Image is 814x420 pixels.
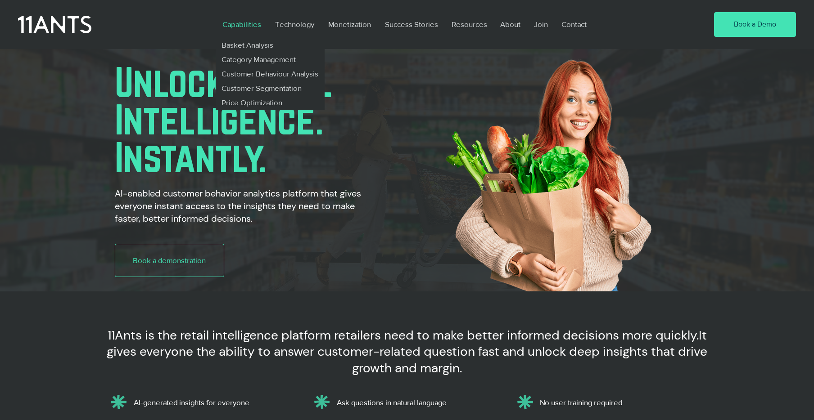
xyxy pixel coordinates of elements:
p: Contact [557,14,591,35]
span: Book a Demo [734,19,776,29]
span: AI-generated insights for everyone [134,398,249,407]
a: Join [527,14,555,35]
span: Unlock Retail Intelligence. Instantly. [115,60,333,180]
a: Technology [268,14,321,35]
a: Price Optimization [216,95,325,110]
span: 11Ants is the retail intelligence platform retailers need to make better informed decisions more ... [108,327,699,344]
a: Monetization [321,14,378,35]
a: Customer Segmentation [216,81,325,95]
p: Join [529,14,552,35]
a: Resources [445,14,493,35]
p: Ask questions in natural language [337,398,502,407]
a: Success Stories [378,14,445,35]
a: Capabilities [216,14,268,35]
h2: AI-enabled customer behavior analytics platform that gives everyone instant access to the insight... [115,187,371,225]
p: Capabilities [218,14,266,35]
p: Basket Analysis [218,38,277,52]
p: About [496,14,525,35]
span: It gives everyone the ability to answer customer-related question fast and unlock deep insights t... [107,327,707,376]
p: No user training required [540,398,705,407]
a: Contact [555,14,594,35]
a: Customer Behaviour Analysis [216,67,325,81]
p: Resources [447,14,492,35]
p: Category Management [218,52,300,67]
a: Category Management [216,52,325,67]
a: About [493,14,527,35]
a: Basket Analysis [216,38,325,52]
p: Customer Segmentation [218,81,306,95]
p: Customer Behaviour Analysis [218,67,322,81]
p: Monetization [324,14,375,35]
a: Book a Demo [714,12,796,37]
p: Price Optimization [218,95,286,110]
span: Book a demonstration [133,255,206,266]
a: Book a demonstration [115,244,224,277]
nav: Site [216,14,688,35]
p: Technology [271,14,319,35]
p: Success Stories [380,14,443,35]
